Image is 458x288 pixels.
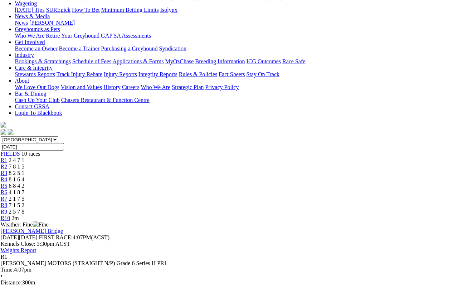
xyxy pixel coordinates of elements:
input: Select date [1,143,64,151]
div: 4:07pm [1,267,453,273]
a: Breeding Information [195,58,245,64]
a: R1 [1,157,8,163]
span: • [1,273,3,279]
a: Careers [122,84,140,90]
a: Isolynx [160,7,177,13]
a: [PERSON_NAME] Bridge [1,228,63,234]
a: Who We Are [15,33,45,39]
a: R5 [1,183,8,189]
span: 4 1 8 7 [9,189,25,195]
a: [DATE] Tips [15,7,45,13]
a: R4 [1,176,8,182]
a: Privacy Policy [205,84,239,90]
div: Bar & Dining [15,97,453,103]
div: Industry [15,58,453,65]
div: Wagering [15,7,453,13]
span: 2 4 7 1 [9,157,25,163]
a: Industry [15,52,34,58]
a: Login To Blackbook [15,110,62,116]
a: R7 [1,196,8,202]
a: Contact GRSA [15,103,49,109]
a: Race Safe [282,58,305,64]
a: Purchasing a Greyhound [101,45,158,52]
div: Care & Integrity [15,71,453,78]
a: Get Involved [15,39,45,45]
a: Wagering [15,0,37,6]
div: Greyhounds as Pets [15,33,453,39]
a: R3 [1,170,8,176]
a: Who We Are [141,84,171,90]
span: 2m [12,215,19,221]
span: [DATE] [1,234,19,240]
span: Distance: [1,279,22,285]
a: News & Media [15,13,50,19]
a: Weights Report [1,247,36,253]
span: Time: [1,267,14,273]
div: News & Media [15,20,453,26]
a: Minimum Betting Limits [101,7,159,13]
img: twitter.svg [8,129,14,135]
a: Become an Owner [15,45,58,52]
a: Strategic Plan [172,84,204,90]
a: Cash Up Your Club [15,97,60,103]
div: Kennels Close: 3:30pm ACST [1,241,453,247]
a: Stewards Reports [15,71,55,77]
a: FIELDS [1,151,20,157]
a: Rules & Policies [179,71,218,77]
a: Fact Sheets [219,71,245,77]
a: News [15,20,28,26]
img: logo-grsa-white.png [1,122,6,128]
div: 300m [1,279,453,286]
img: Fine [33,221,49,228]
a: R6 [1,189,8,195]
a: Schedule of Fees [72,58,111,64]
img: facebook.svg [1,129,6,135]
a: R10 [1,215,10,221]
a: Syndication [159,45,186,52]
span: 8 2 5 1 [9,170,25,176]
a: R2 [1,163,8,170]
a: Retire Your Greyhound [46,33,100,39]
a: We Love Our Dogs [15,84,59,90]
span: [DATE] [1,234,38,240]
a: Greyhounds as Pets [15,26,60,32]
a: R8 [1,202,8,208]
span: FIRST RACE: [39,234,73,240]
div: About [15,84,453,91]
a: Become a Trainer [59,45,100,52]
a: Stay On Track [247,71,279,77]
a: ICG Outcomes [247,58,281,64]
span: R1 [1,254,8,260]
a: MyOzChase [165,58,194,64]
span: 7 8 1 5 [9,163,25,170]
span: 7 1 5 2 [9,202,25,208]
span: 2 1 7 5 [9,196,25,202]
a: Applications & Forms [113,58,164,64]
a: Chasers Restaurant & Function Centre [61,97,150,103]
a: [PERSON_NAME] [29,20,75,26]
span: 10 races [21,151,40,157]
a: GAP SA Assessments [101,33,151,39]
a: Vision and Values [61,84,102,90]
a: R9 [1,209,8,215]
span: 8 1 6 4 [9,176,25,182]
a: History [103,84,121,90]
a: Bookings & Scratchings [15,58,71,64]
a: Integrity Reports [138,71,177,77]
a: Bar & Dining [15,91,47,97]
a: How To Bet [72,7,100,13]
div: Get Involved [15,45,453,52]
div: [PERSON_NAME] MOTORS (STRAIGHT N/P) Grade 6 Series H PR1 [1,260,453,267]
a: SUREpick [46,7,70,13]
span: 6 8 4 2 [9,183,25,189]
span: 2 5 7 8 [9,209,25,215]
